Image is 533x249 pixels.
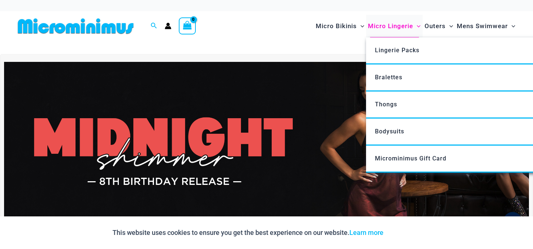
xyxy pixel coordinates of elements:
img: MM SHOP LOGO FLAT [15,18,137,34]
a: Mens SwimwearMenu ToggleMenu Toggle [455,15,517,37]
span: Bodysuits [375,128,404,135]
a: View Shopping Cart, empty [179,17,196,34]
span: Menu Toggle [413,17,420,36]
a: Micro LingerieMenu ToggleMenu Toggle [366,15,422,37]
button: Accept [389,224,420,242]
a: Micro BikinisMenu ToggleMenu Toggle [314,15,366,37]
span: Microminimus Gift Card [375,155,446,162]
a: OutersMenu ToggleMenu Toggle [423,15,455,37]
a: Account icon link [165,23,171,29]
span: Lingerie Packs [375,47,419,54]
span: Outers [425,17,446,36]
span: Micro Lingerie [368,17,413,36]
a: Search icon link [151,21,157,31]
span: Menu Toggle [446,17,453,36]
span: Thongs [375,101,397,108]
a: Learn more [349,229,383,236]
img: Midnight Shimmer Red Dress [4,62,529,240]
span: Micro Bikinis [316,17,357,36]
span: Menu Toggle [357,17,364,36]
span: Bralettes [375,74,402,81]
nav: Site Navigation [313,14,518,39]
span: Menu Toggle [508,17,515,36]
span: Mens Swimwear [457,17,508,36]
p: This website uses cookies to ensure you get the best experience on our website. [113,227,383,238]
